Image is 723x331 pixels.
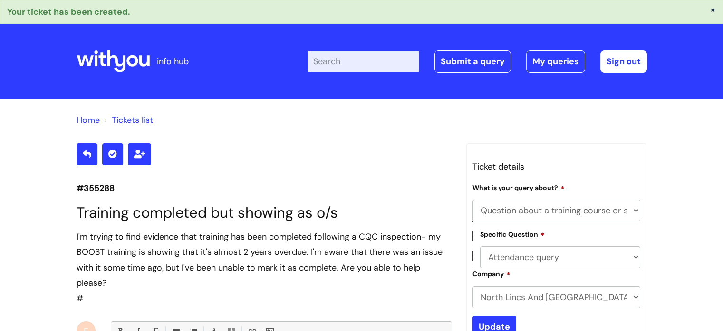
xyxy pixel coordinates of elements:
[472,269,511,278] label: Company
[102,112,153,128] li: Tickets list
[77,112,100,128] li: Solution home
[77,204,452,221] h1: Training completed but showing as o/s
[77,114,100,126] a: Home
[77,181,452,196] p: #355288
[600,50,647,72] a: Sign out
[472,159,641,174] h3: Ticket details
[112,114,153,126] a: Tickets list
[480,229,545,239] label: Specific Question
[308,51,419,72] input: Search
[434,50,511,72] a: Submit a query
[710,5,716,14] button: ×
[472,182,565,192] label: What is your query about?
[308,50,647,72] div: | -
[77,229,452,291] div: I'm trying to find evidence that training has been completed following a CQC inspection- my BOOST...
[157,54,189,69] p: info hub
[77,229,452,306] div: #
[526,50,585,72] a: My queries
